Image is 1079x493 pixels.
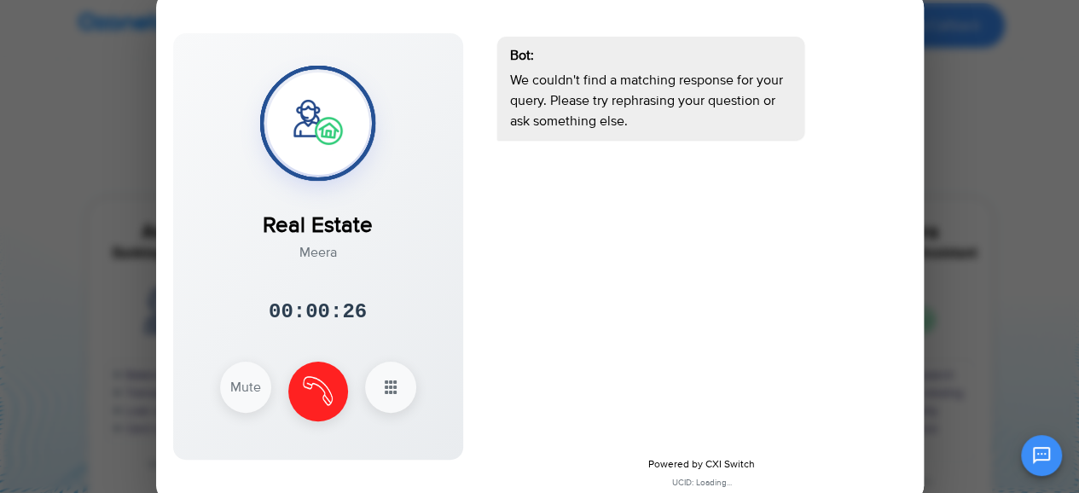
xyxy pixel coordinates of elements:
[263,242,373,263] div: Meera
[510,70,792,131] p: We couldn't find a matching response for your query. Please try rephrasing your question or ask s...
[269,297,367,328] div: 00:00:26
[493,457,911,473] div: Powered by CXI Switch
[263,192,373,242] div: Real Estate
[303,376,333,406] img: end Icon
[493,477,911,490] div: UCID: Loading...
[1021,435,1062,476] button: Open chat
[220,362,271,413] button: Mute
[510,45,792,66] div: Bot:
